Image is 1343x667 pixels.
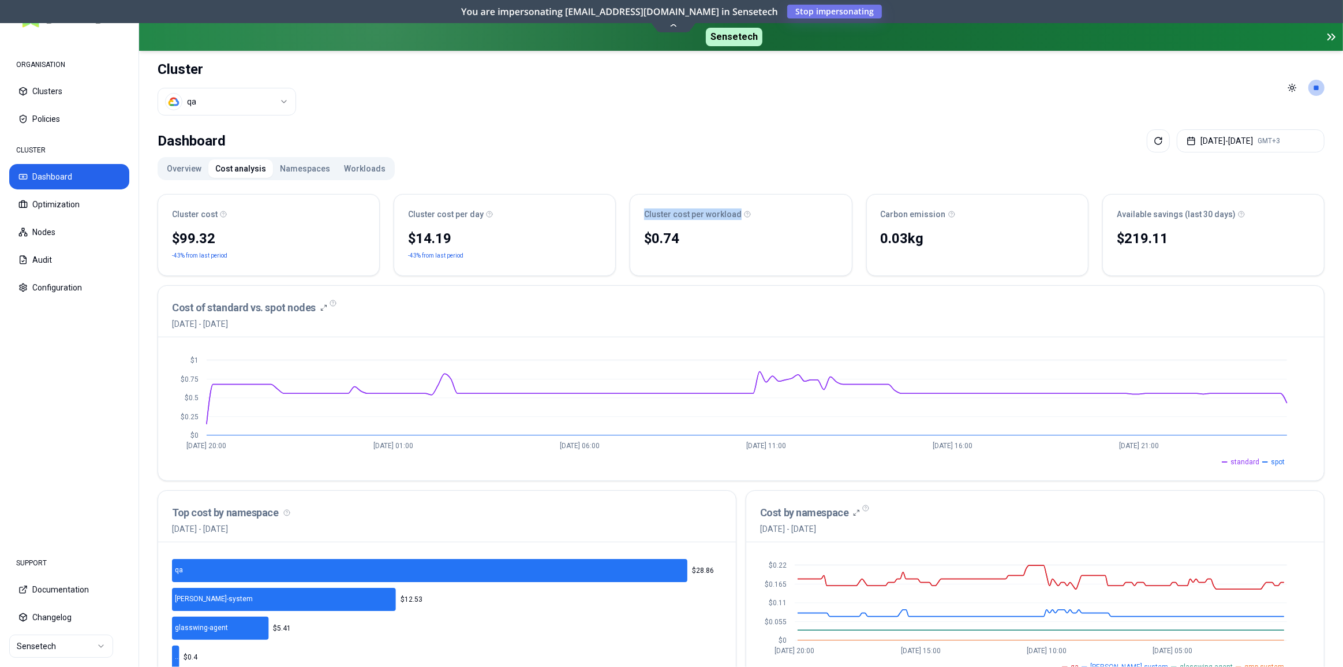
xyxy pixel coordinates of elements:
[644,229,837,248] div: $0.74
[187,96,196,107] div: qa
[172,229,365,248] div: $99.32
[190,431,199,439] tspan: $0
[775,647,815,655] tspan: [DATE] 20:00
[172,300,316,316] h3: Cost of standard vs. spot nodes
[9,219,129,245] button: Nodes
[746,442,786,450] tspan: [DATE] 11:00
[779,636,787,644] tspan: $0
[9,53,129,76] div: ORGANISATION
[1117,208,1310,220] div: Available savings (last 30 days)
[158,88,296,115] button: Select a value
[408,208,601,220] div: Cluster cost per day
[9,577,129,602] button: Documentation
[769,599,787,607] tspan: $0.11
[9,275,129,300] button: Configuration
[9,605,129,630] button: Changelog
[172,208,365,220] div: Cluster cost
[1027,647,1067,655] tspan: [DATE] 10:00
[273,159,337,178] button: Namespaces
[1230,457,1259,467] span: standard
[181,413,199,421] tspan: $0.25
[158,60,296,79] h1: Cluster
[185,394,199,402] tspan: $0.5
[9,139,129,162] div: CLUSTER
[172,318,327,330] span: [DATE] - [DATE]
[760,523,860,535] span: [DATE] - [DATE]
[560,442,600,450] tspan: [DATE] 06:00
[208,159,273,178] button: Cost analysis
[408,229,601,248] div: $14.19
[9,106,129,132] button: Policies
[1271,457,1285,467] span: spot
[9,164,129,189] button: Dashboard
[181,375,199,383] tspan: $0.75
[172,505,722,521] h3: Top cost by namespace
[901,647,941,655] tspan: [DATE] 15:00
[172,523,722,535] p: [DATE] - [DATE]
[1117,229,1310,248] div: $219.11
[408,250,463,262] p: -43% from last period
[160,159,208,178] button: Overview
[1153,647,1192,655] tspan: [DATE] 05:00
[1177,129,1325,152] button: [DATE]-[DATE]GMT+3
[190,356,199,364] tspan: $1
[760,505,848,521] h3: Cost by namespace
[9,192,129,217] button: Optimization
[706,28,762,46] span: Sensetech
[158,129,226,152] div: Dashboard
[337,159,392,178] button: Workloads
[765,580,787,588] tspan: $0.165
[881,229,1074,248] div: 0.03 kg
[172,250,227,262] p: -43% from last period
[168,96,179,107] img: gcp
[9,247,129,273] button: Audit
[9,552,129,575] div: SUPPORT
[1258,136,1280,146] span: GMT+3
[765,618,787,626] tspan: $0.055
[186,442,226,450] tspan: [DATE] 20:00
[881,208,1074,220] div: Carbon emission
[9,79,129,104] button: Clusters
[373,442,413,450] tspan: [DATE] 01:00
[1119,442,1159,450] tspan: [DATE] 21:00
[933,442,972,450] tspan: [DATE] 16:00
[769,561,787,569] tspan: $0.22
[644,208,837,220] div: Cluster cost per workload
